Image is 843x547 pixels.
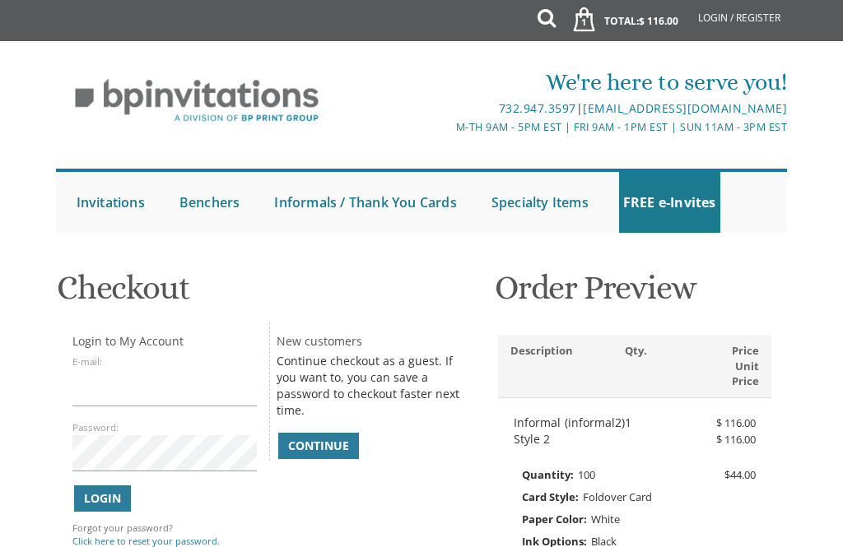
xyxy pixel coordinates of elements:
span: Informal Style 2 [514,415,561,447]
h3: Login to My Account [72,335,257,349]
span: $ 116.00 [716,432,756,447]
span: New customers [277,333,362,349]
a: 732.947.3597 [499,100,576,116]
span: (informal2) [565,415,625,447]
a: FREE e-Invites [619,172,720,233]
a: Benchers [175,172,245,233]
img: BP Invitation Loft [56,67,338,135]
button: Login [74,485,131,512]
div: Forgot your password? [72,522,257,535]
div: 1 [612,415,637,431]
span: $ 116.00 [639,14,678,28]
div: Description [498,343,612,359]
span: Quantity: [522,464,574,485]
div: M-Th 9am - 5pm EST | Fri 9am - 1pm EST | Sun 11am - 3pm EST [300,118,788,136]
div: Qty. [612,343,637,359]
a: [EMAIL_ADDRESS][DOMAIN_NAME] [583,100,787,116]
span: Foldover Card [583,489,652,504]
div: We're here to serve you! [300,66,788,99]
div: Price [703,343,771,359]
div: Unit Price [703,359,771,389]
span: 1 [575,16,593,29]
span: Card Style: [522,486,579,508]
a: Invitations [72,172,149,233]
a: Informals / Thank You Cards [270,172,460,233]
div: | [300,99,788,118]
label: Password: [72,421,119,435]
label: E-mail: [72,355,102,369]
span: 100 [578,467,595,482]
span: $ 116.00 [716,415,756,430]
span: Continue checkout as a guest. If you want to, you can save a password to checkout faster next time. [277,353,459,418]
h1: Order Preview [495,270,775,318]
span: Paper Color: [522,508,587,530]
span: Continue [288,438,349,454]
h1: Checkout [57,270,482,318]
span: $44.00 [724,464,756,485]
a: Specialty Items [487,172,593,233]
span: White [591,512,620,526]
span: Login [84,490,121,507]
a: Click here to reset your password. [72,535,220,547]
